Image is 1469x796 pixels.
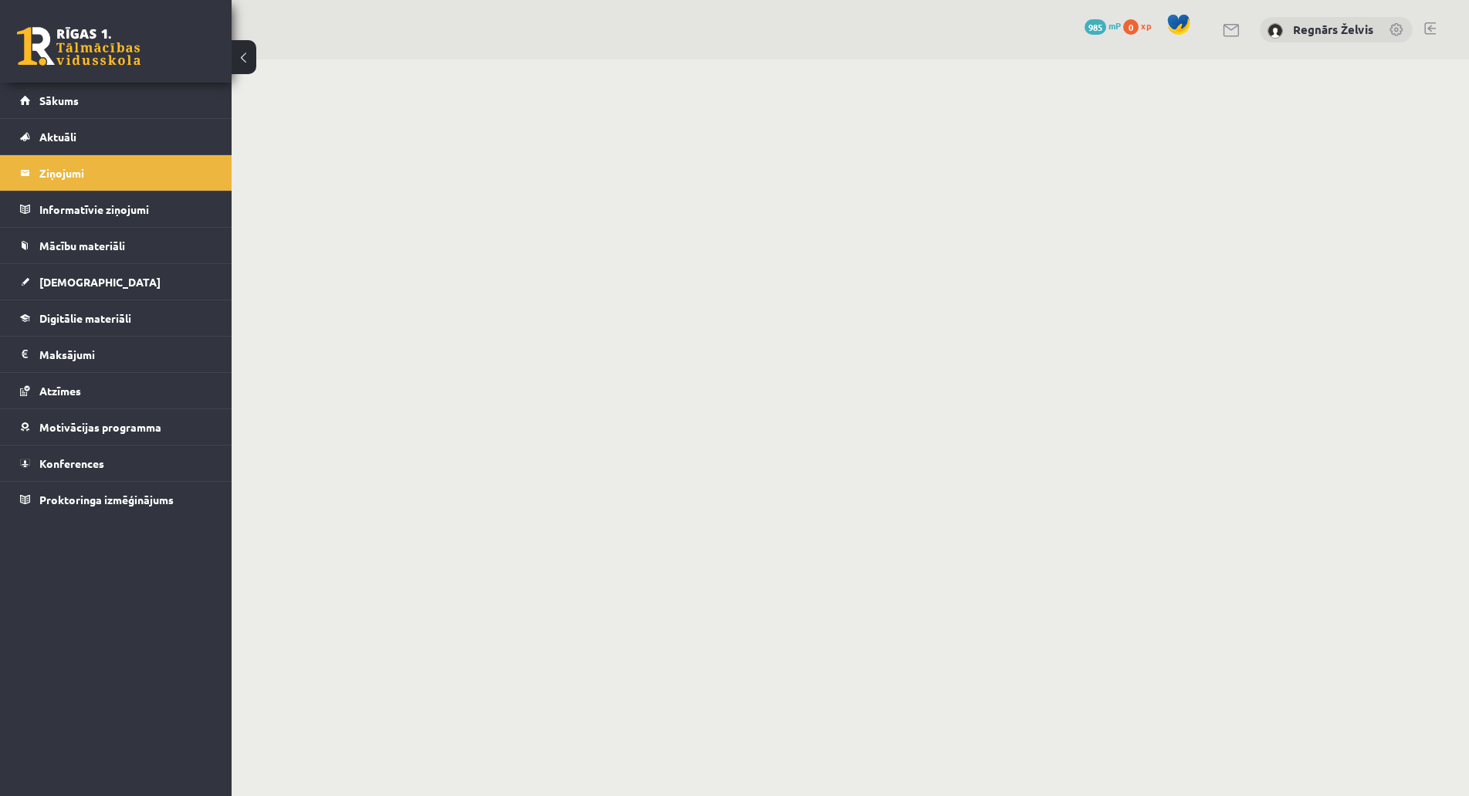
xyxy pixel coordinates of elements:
span: mP [1109,19,1121,32]
span: Proktoringa izmēģinājums [39,493,174,506]
a: Aktuāli [20,119,212,154]
span: Konferences [39,456,104,470]
span: Digitālie materiāli [39,311,131,325]
a: Regnārs Želvis [1293,22,1373,37]
span: Atzīmes [39,384,81,398]
a: Digitālie materiāli [20,300,212,336]
span: xp [1141,19,1151,32]
a: Ziņojumi [20,155,212,191]
legend: Ziņojumi [39,155,212,191]
a: 985 mP [1085,19,1121,32]
span: Motivācijas programma [39,420,161,434]
a: Mācību materiāli [20,228,212,263]
a: Atzīmes [20,373,212,408]
span: Aktuāli [39,130,76,144]
legend: Maksājumi [39,337,212,372]
a: 0 xp [1123,19,1159,32]
span: [DEMOGRAPHIC_DATA] [39,275,161,289]
a: Konferences [20,445,212,481]
a: Sākums [20,83,212,118]
a: Rīgas 1. Tālmācības vidusskola [17,27,140,66]
a: Motivācijas programma [20,409,212,445]
span: Sākums [39,93,79,107]
a: [DEMOGRAPHIC_DATA] [20,264,212,300]
a: Maksājumi [20,337,212,372]
img: Regnārs Želvis [1268,23,1283,39]
a: Proktoringa izmēģinājums [20,482,212,517]
legend: Informatīvie ziņojumi [39,191,212,227]
span: Mācību materiāli [39,239,125,252]
span: 0 [1123,19,1139,35]
span: 985 [1085,19,1106,35]
a: Informatīvie ziņojumi [20,191,212,227]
